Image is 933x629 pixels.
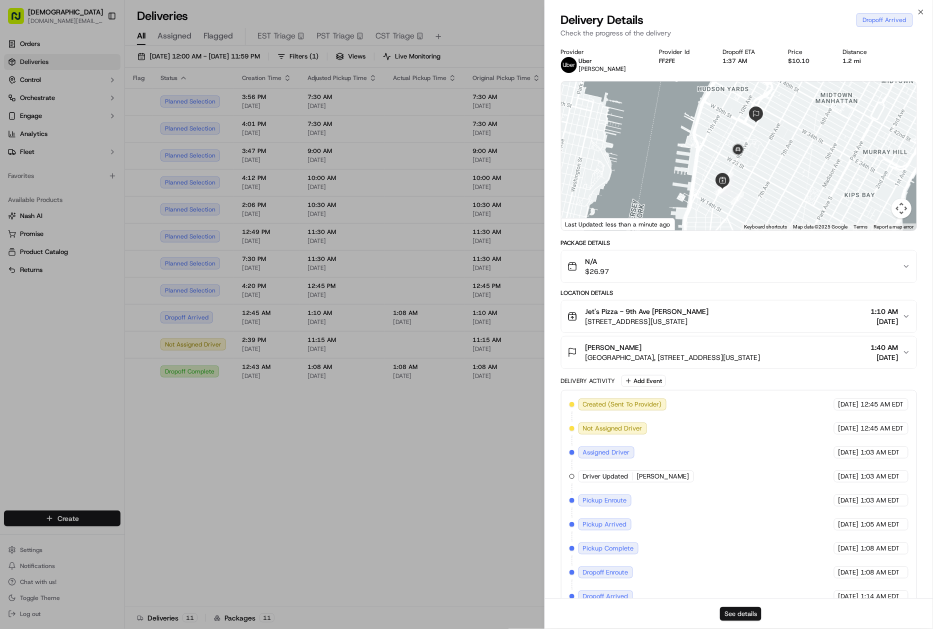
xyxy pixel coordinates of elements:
span: [PERSON_NAME] [585,342,642,352]
p: Uber [579,57,626,65]
div: $10.10 [788,57,826,65]
span: 1:05 AM EDT [861,520,900,529]
div: 📗 [10,146,18,154]
button: Keyboard shortcuts [744,223,787,230]
span: Map data ©2025 Google [793,224,847,229]
span: API Documentation [94,145,160,155]
span: 1:08 AM EDT [861,544,900,553]
button: See details [720,607,761,621]
div: Distance [842,48,884,56]
div: Dropoff ETA [722,48,772,56]
span: Pickup Complete [583,544,634,553]
img: Google [564,217,597,230]
a: Powered byPylon [70,169,121,177]
a: 💻API Documentation [80,141,164,159]
div: 💻 [84,146,92,154]
span: [DATE] [838,400,859,409]
span: Pylon [99,170,121,177]
button: FF2FE [659,57,675,65]
div: 1 [731,192,744,205]
span: [DATE] [838,568,859,577]
span: 12:45 AM EDT [861,400,904,409]
span: 1:03 AM EDT [861,448,900,457]
span: [DATE] [871,316,898,326]
div: Price [788,48,826,56]
span: [DATE] [838,496,859,505]
div: Delivery Activity [561,377,615,385]
span: N/A [585,256,609,266]
span: [DATE] [838,520,859,529]
span: [PERSON_NAME] [637,472,689,481]
div: Last Updated: less than a minute ago [561,218,675,230]
span: [STREET_ADDRESS][US_STATE] [585,316,709,326]
div: Provider [561,48,643,56]
img: uber-new-logo.jpeg [561,57,577,73]
a: Terms (opens in new tab) [853,224,867,229]
span: [DATE] [838,472,859,481]
a: Report a map error [873,224,913,229]
button: N/A$26.97 [561,250,917,282]
span: 1:03 AM EDT [861,496,900,505]
span: Knowledge Base [20,145,76,155]
span: 12:45 AM EDT [861,424,904,433]
button: Jet's Pizza - 9th Ave [PERSON_NAME][STREET_ADDRESS][US_STATE]1:10 AM[DATE] [561,300,917,332]
span: Dropoff Enroute [583,568,628,577]
div: 1:37 AM [722,57,772,65]
span: Dropoff Arrived [583,592,628,601]
span: Assigned Driver [583,448,630,457]
span: Driver Updated [583,472,628,481]
div: Location Details [561,289,917,297]
span: Jet's Pizza - 9th Ave [PERSON_NAME] [585,306,709,316]
span: [DATE] [838,424,859,433]
img: Nash [10,10,30,30]
a: 📗Knowledge Base [6,141,80,159]
div: We're available if you need us! [34,106,126,114]
a: Open this area in Google Maps (opens a new window) [564,217,597,230]
button: [PERSON_NAME][GEOGRAPHIC_DATA], [STREET_ADDRESS][US_STATE]1:40 AM[DATE] [561,336,917,368]
span: Delivery Details [561,12,644,28]
div: 1.2 mi [842,57,884,65]
input: Got a question? Start typing here... [26,65,180,75]
span: 1:10 AM [871,306,898,316]
span: 1:03 AM EDT [861,472,900,481]
div: 4 [715,182,728,195]
button: Add Event [621,375,666,387]
span: [DATE] [871,352,898,362]
button: Start new chat [170,99,182,111]
img: 1736555255976-a54dd68f-1ca7-489b-9aae-adbdc363a1c4 [10,96,28,114]
span: Pickup Enroute [583,496,627,505]
div: Provider Id [659,48,706,56]
span: [DATE] [838,544,859,553]
div: Package Details [561,239,917,247]
span: [GEOGRAPHIC_DATA], [STREET_ADDRESS][US_STATE] [585,352,760,362]
div: 3 [718,180,731,193]
p: Welcome 👋 [10,40,182,56]
span: [PERSON_NAME] [579,65,626,73]
span: 1:08 AM EDT [861,568,900,577]
span: [DATE] [838,448,859,457]
span: 1:40 AM [871,342,898,352]
button: Map camera controls [891,198,911,218]
div: 5 [720,171,733,184]
span: $26.97 [585,266,609,276]
span: Not Assigned Driver [583,424,642,433]
p: Check the progress of the delivery [561,28,917,38]
span: [DATE] [838,592,859,601]
span: 1:14 AM EDT [861,592,900,601]
div: Start new chat [34,96,164,106]
span: Pickup Arrived [583,520,627,529]
span: Created (Sent To Provider) [583,400,662,409]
